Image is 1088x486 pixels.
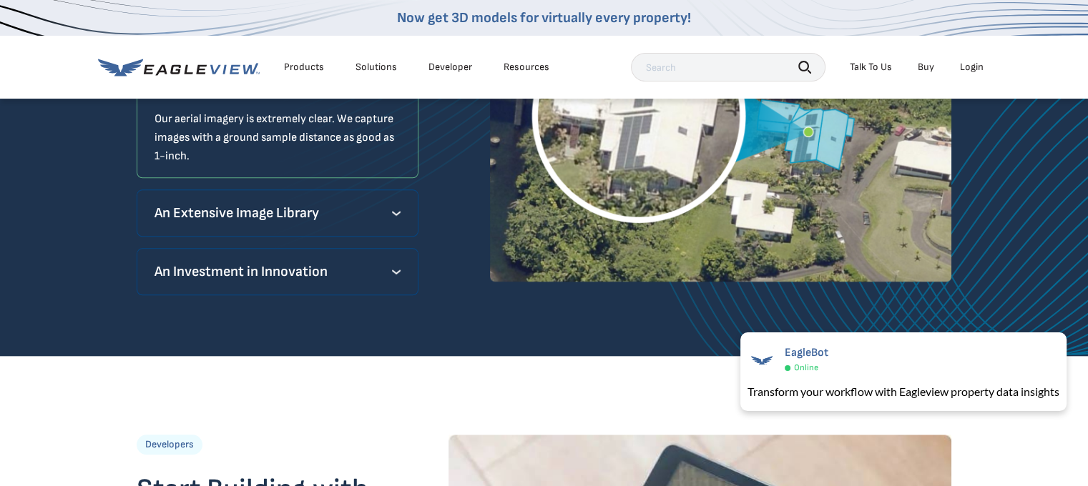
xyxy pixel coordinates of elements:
div: Login [960,61,984,74]
div: Products [284,61,324,74]
a: Developer [428,61,472,74]
a: Now get 3D models for virtually every property! [397,9,691,26]
span: EagleBot [785,346,828,359]
div: Resources [504,61,549,74]
p: Our aerial imagery is extremely clear. We capture images with a ground sample distance as good as... [155,110,401,166]
a: Buy [918,61,934,74]
p: An Investment in Innovation [155,260,401,283]
p: An Extensive Image Library [155,202,401,224]
div: Talk To Us [850,61,892,74]
div: Transform your workflow with Eagleview property data insights [748,383,1059,400]
span: Online [794,362,818,373]
p: Developers [137,435,202,455]
img: EagleBot [748,346,776,375]
div: Solutions [356,61,397,74]
input: Search [631,53,825,81]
